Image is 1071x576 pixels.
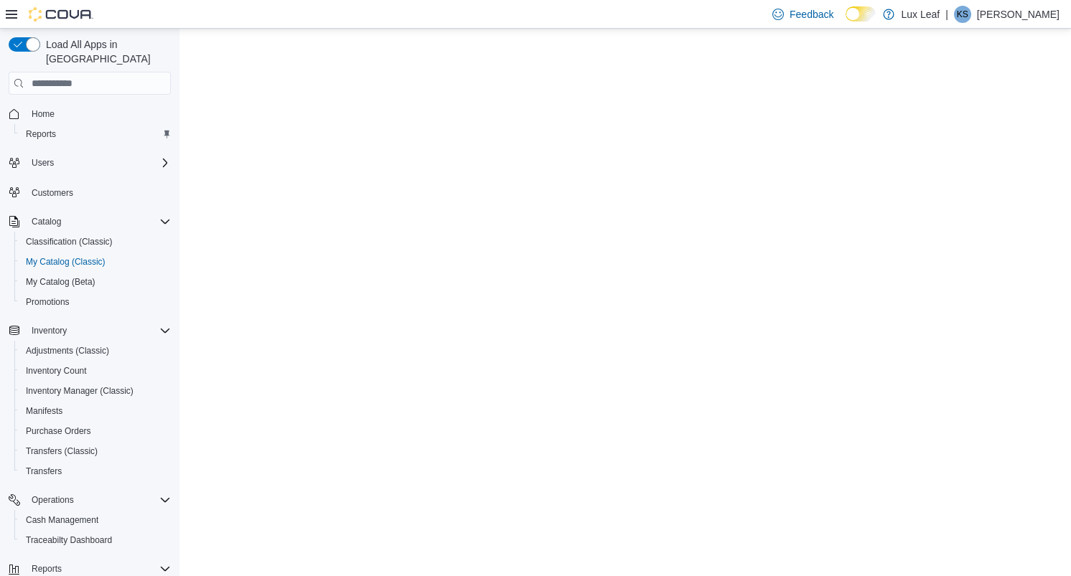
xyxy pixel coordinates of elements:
a: Transfers (Classic) [20,443,103,460]
a: Traceabilty Dashboard [20,532,118,549]
span: Customers [32,187,73,199]
button: Promotions [14,292,177,312]
button: Manifests [14,401,177,421]
span: Inventory Manager (Classic) [26,385,134,397]
a: Inventory Manager (Classic) [20,382,139,400]
span: Home [32,108,55,120]
button: Classification (Classic) [14,232,177,252]
span: My Catalog (Classic) [20,253,171,270]
span: Cash Management [20,511,171,529]
button: My Catalog (Beta) [14,272,177,292]
span: Operations [32,494,74,506]
input: Dark Mode [846,6,876,22]
span: Catalog [26,213,171,230]
span: Inventory [26,322,171,339]
div: Kale Seelen [954,6,971,23]
a: Adjustments (Classic) [20,342,115,359]
button: Customers [3,181,177,202]
span: Cash Management [26,514,98,526]
button: Operations [26,491,80,509]
span: My Catalog (Beta) [20,273,171,291]
span: Purchase Orders [26,425,91,437]
span: Users [26,154,171,171]
button: Transfers (Classic) [14,441,177,461]
button: Inventory [26,322,73,339]
span: Users [32,157,54,169]
span: My Catalog (Classic) [26,256,106,268]
span: My Catalog (Beta) [26,276,95,288]
button: Inventory [3,321,177,341]
span: Inventory Manager (Classic) [20,382,171,400]
span: Home [26,105,171,123]
span: Customers [26,183,171,201]
span: Manifests [26,405,62,417]
span: Promotions [20,293,171,311]
img: Cova [29,7,93,22]
a: Customers [26,184,79,202]
span: Inventory [32,325,67,336]
span: Purchase Orders [20,422,171,440]
button: My Catalog (Classic) [14,252,177,272]
button: Inventory Manager (Classic) [14,381,177,401]
span: Transfers [20,463,171,480]
button: Catalog [26,213,67,230]
span: Transfers [26,466,62,477]
span: Transfers (Classic) [20,443,171,460]
span: Feedback [790,7,833,22]
button: Cash Management [14,510,177,530]
span: Reports [32,563,62,575]
button: Users [26,154,60,171]
button: Transfers [14,461,177,481]
span: Classification (Classic) [26,236,113,247]
a: Purchase Orders [20,422,97,440]
span: Operations [26,491,171,509]
span: Inventory Count [26,365,87,377]
button: Home [3,103,177,124]
span: Reports [20,126,171,143]
a: Transfers [20,463,67,480]
span: Traceabilty Dashboard [20,532,171,549]
span: Manifests [20,402,171,420]
button: Operations [3,490,177,510]
span: Catalog [32,216,61,227]
span: Adjustments (Classic) [26,345,109,357]
span: Inventory Count [20,362,171,379]
span: Promotions [26,296,70,308]
button: Adjustments (Classic) [14,341,177,361]
button: Catalog [3,212,177,232]
a: Inventory Count [20,362,93,379]
a: Promotions [20,293,75,311]
span: Traceabilty Dashboard [26,534,112,546]
span: Classification (Classic) [20,233,171,250]
a: My Catalog (Beta) [20,273,101,291]
a: Classification (Classic) [20,233,118,250]
p: Lux Leaf [902,6,940,23]
a: Cash Management [20,511,104,529]
button: Reports [14,124,177,144]
button: Traceabilty Dashboard [14,530,177,550]
span: Transfers (Classic) [26,445,98,457]
span: KS [957,6,968,23]
span: Adjustments (Classic) [20,342,171,359]
button: Purchase Orders [14,421,177,441]
p: [PERSON_NAME] [977,6,1060,23]
span: Reports [26,128,56,140]
p: | [945,6,948,23]
button: Users [3,153,177,173]
a: Manifests [20,402,68,420]
a: My Catalog (Classic) [20,253,111,270]
button: Inventory Count [14,361,177,381]
a: Home [26,105,60,123]
a: Reports [20,126,62,143]
span: Load All Apps in [GEOGRAPHIC_DATA] [40,37,171,66]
